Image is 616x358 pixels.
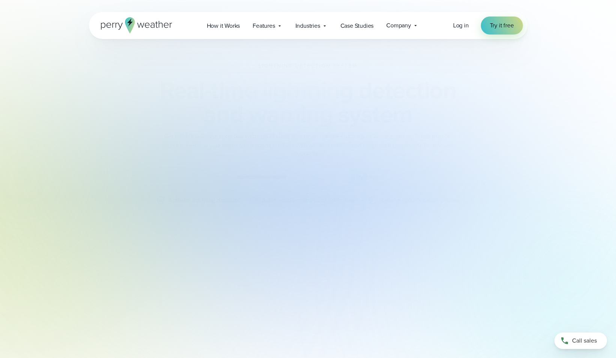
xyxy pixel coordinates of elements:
[453,21,469,30] a: Log in
[554,332,607,349] a: Call sales
[572,336,597,345] span: Call sales
[334,18,380,33] a: Case Studies
[207,21,240,30] span: How it Works
[481,17,523,35] a: Try it free
[340,21,374,30] span: Case Studies
[386,21,411,30] span: Company
[253,21,275,30] span: Features
[490,21,514,30] span: Try it free
[200,18,247,33] a: How it Works
[295,21,320,30] span: Industries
